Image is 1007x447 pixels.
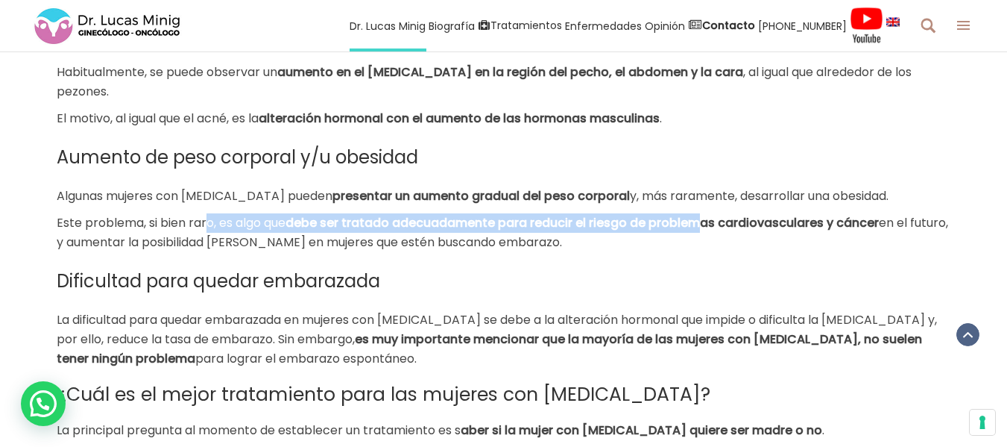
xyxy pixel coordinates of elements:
[277,63,743,81] b: aumento en el [MEDICAL_DATA] en la región del pecho, el abdomen y la cara
[850,7,883,44] img: Videos Youtube Ginecología
[57,381,710,407] span: ¿Cuál es el mejor tratamiento para las mujeres con [MEDICAL_DATA]?
[565,17,642,34] span: Enfermedades
[886,17,900,26] img: language english
[57,63,277,81] span: Habitualmente, se puede observar un
[350,17,426,34] span: Dr. Lucas Minig
[645,17,685,34] span: Opinión
[630,187,888,204] span: y, más raramente, desarrollar una obesidad.
[57,422,461,439] span: La principal pregunta al momento de establecer un tratamiento es s
[490,17,562,34] span: Tratamientos
[660,110,662,127] span: .
[259,110,660,127] b: alteración hormonal con el aumento de las hormonas masculinas
[702,18,755,33] strong: Contacto
[57,331,922,367] b: es muy importante mencionar que la mayoría de las mujeres con [MEDICAL_DATA], no suelen tener nin...
[195,350,417,367] span: para lograr el embarazo espontáneo.
[822,422,824,439] span: .
[285,214,879,231] b: debe ser tratado adecuadamente para reducir el riesgo de problemas cardiovasculares y cáncer
[332,187,630,204] b: presentar un aumento gradual del peso corporal
[57,110,259,127] span: El motivo, al igual que el acné, es la
[970,410,995,435] button: Sus preferencias de consentimiento para tecnologías de seguimiento
[57,214,948,251] span: en el futuro, y aumentar la posibilidad [PERSON_NAME] en mujeres que estén buscando embarazo.
[758,17,847,34] span: [PHONE_NUMBER]
[57,214,285,231] span: Este problema, si bien raro, es algo que
[429,17,475,34] span: Biografía
[57,269,380,293] span: Dificultad para quedar embarazada
[461,422,822,439] b: aber si la mujer con [MEDICAL_DATA] quiere ser madre o no
[57,187,332,204] span: Algunas mujeres con [MEDICAL_DATA] pueden
[57,311,937,348] span: La dificultad para quedar embarazada en mujeres con [MEDICAL_DATA] se debe a la alteración hormon...
[57,145,418,169] span: Aumento de peso corporal y/u obesidad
